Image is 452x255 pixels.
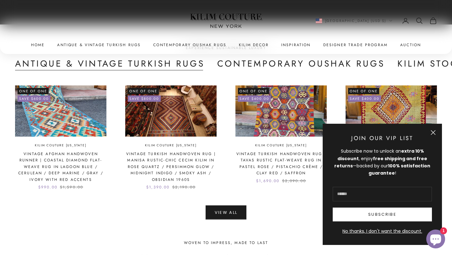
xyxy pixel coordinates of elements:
[38,184,57,190] sale-price: $990.00
[60,184,83,190] compare-at-price: $1,590.00
[172,184,196,190] compare-at-price: $2,190.00
[31,42,45,48] a: Home
[18,88,49,94] span: One of One
[145,143,196,148] a: Kilim Couture [US_STATE]
[119,240,333,246] p: Woven to Impress, Made to Last
[333,228,432,235] button: No thanks, I don't want the discount.
[424,230,447,250] inbox-online-store-chat: Shopify online store chat
[235,151,327,176] a: Vintage Turkish Handwoven Rug | Tavas Rustic Flat-Weave Rug in Pastel Rose / Pistachio Crème / Cl...
[217,57,385,70] button: Contemporary Oushak Rugs
[15,151,106,183] a: Vintage Afghan Handwoven Runner | Coastal Diamond Flat-Weave Rug in Lagoon Blue / Cerulean / Deep...
[255,143,307,148] a: Kilim Couture [US_STATE]
[128,88,159,94] span: One of One
[256,178,279,184] sale-price: $1,690.00
[316,17,437,24] nav: Secondary navigation
[348,88,379,94] span: One of One
[282,178,306,184] compare-at-price: $2,090.00
[35,143,86,148] a: Kilim Couture [US_STATE]
[18,95,51,102] on-sale-badge: Save $600.00
[238,95,271,102] on-sale-badge: Save $400.00
[369,163,430,176] strong: 100% satisfaction guarantee
[316,18,393,24] button: Change country or currency
[323,42,388,48] a: Designer Trade Program
[337,148,424,161] strong: extra 10% discount
[334,155,427,169] strong: free shipping and free returns
[57,42,141,48] a: Antique & Vintage Turkish Rugs
[316,19,322,23] img: United States
[348,95,381,102] on-sale-badge: Save $400.00
[125,151,217,183] a: Vintage Turkish Handwoven Rug | Manisa Rustic-Chic Cecim Kilim in Rose Quartz / Persimmon Glow / ...
[281,42,311,48] a: Inspiration
[400,42,421,48] a: Auction
[325,18,386,24] span: [GEOGRAPHIC_DATA] (USD $)
[146,184,169,190] sale-price: $1,390.00
[15,57,205,70] button: Antique & Vintage Turkish Rugs
[333,134,432,143] p: Join Our VIP List
[238,88,269,94] span: One of One
[153,42,226,48] a: Contemporary Oushak Rugs
[187,6,265,36] img: Logo of Kilim Couture New York
[239,42,269,48] summary: Kilim Decor
[333,208,432,221] button: Subscribe
[333,148,432,176] div: Subscribe now to unlock an , enjoy —backed by our !
[206,205,247,219] a: View All
[323,124,442,245] newsletter-popup: Newsletter popup
[15,42,437,48] nav: Primary navigation
[128,95,161,102] on-sale-badge: Save $800.00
